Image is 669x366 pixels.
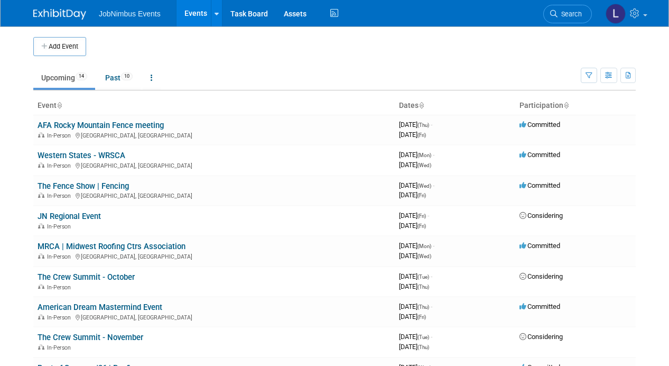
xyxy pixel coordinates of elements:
[121,72,133,80] span: 10
[417,284,429,290] span: (Thu)
[563,101,569,109] a: Sort by Participation Type
[515,97,636,115] th: Participation
[99,10,161,18] span: JobNimbus Events
[519,151,560,159] span: Committed
[38,132,44,138] img: In-Person Event
[38,223,44,228] img: In-Person Event
[57,101,62,109] a: Sort by Event Name
[399,222,426,230] span: [DATE]
[399,181,434,189] span: [DATE]
[519,303,560,310] span: Committed
[38,121,164,130] a: AFA Rocky Mountain Fence meeting
[417,314,426,320] span: (Fri)
[606,4,626,24] img: Laly Matos
[399,303,432,310] span: [DATE]
[38,313,391,321] div: [GEOGRAPHIC_DATA], [GEOGRAPHIC_DATA]
[399,242,434,250] span: [DATE]
[417,334,429,340] span: (Tue)
[519,242,560,250] span: Committed
[417,274,429,280] span: (Tue)
[417,253,431,259] span: (Wed)
[38,181,129,191] a: The Fence Show | Fencing
[47,344,74,351] span: In-Person
[417,162,431,168] span: (Wed)
[431,121,432,129] span: -
[47,162,74,169] span: In-Person
[38,162,44,168] img: In-Person Event
[417,132,426,138] span: (Fri)
[33,68,95,88] a: Upcoming14
[33,97,395,115] th: Event
[399,151,434,159] span: [DATE]
[519,272,563,280] span: Considering
[399,161,431,169] span: [DATE]
[399,121,432,129] span: [DATE]
[38,333,143,342] a: The Crew Summit - November
[417,183,431,189] span: (Wed)
[519,212,563,219] span: Considering
[399,333,432,341] span: [DATE]
[399,212,429,219] span: [DATE]
[417,304,429,310] span: (Thu)
[417,122,429,128] span: (Thu)
[543,5,592,23] a: Search
[38,314,44,319] img: In-Person Event
[38,151,125,160] a: Western States - WRSCA
[47,132,74,139] span: In-Person
[38,272,135,282] a: The Crew Summit - October
[38,242,185,251] a: MRCA | Midwest Roofing Ctrs Association
[417,193,426,198] span: (Fri)
[419,101,424,109] a: Sort by Start Date
[431,272,432,280] span: -
[33,9,86,20] img: ExhibitDay
[399,252,431,260] span: [DATE]
[38,193,44,198] img: In-Person Event
[47,193,74,199] span: In-Person
[38,253,44,259] img: In-Person Event
[38,191,391,199] div: [GEOGRAPHIC_DATA], [GEOGRAPHIC_DATA]
[47,253,74,260] span: In-Person
[428,212,429,219] span: -
[433,151,434,159] span: -
[38,303,162,312] a: American Dream Mastermind Event
[433,242,434,250] span: -
[417,223,426,229] span: (Fri)
[38,252,391,260] div: [GEOGRAPHIC_DATA], [GEOGRAPHIC_DATA]
[395,97,515,115] th: Dates
[557,10,582,18] span: Search
[38,161,391,169] div: [GEOGRAPHIC_DATA], [GEOGRAPHIC_DATA]
[519,333,563,341] span: Considering
[519,121,560,129] span: Committed
[38,284,44,289] img: In-Person Event
[399,272,432,280] span: [DATE]
[76,72,87,80] span: 14
[38,344,44,350] img: In-Person Event
[431,333,432,341] span: -
[399,131,426,139] span: [DATE]
[47,284,74,291] span: In-Person
[417,344,429,350] span: (Thu)
[519,181,560,189] span: Committed
[399,313,426,321] span: [DATE]
[47,314,74,321] span: In-Person
[433,181,434,189] span: -
[417,152,431,158] span: (Mon)
[399,282,429,290] span: [DATE]
[399,343,429,351] span: [DATE]
[417,243,431,249] span: (Mon)
[97,68,141,88] a: Past10
[399,191,426,199] span: [DATE]
[47,223,74,230] span: In-Person
[38,212,101,221] a: JN Regional Event
[33,37,86,56] button: Add Event
[38,131,391,139] div: [GEOGRAPHIC_DATA], [GEOGRAPHIC_DATA]
[431,303,432,310] span: -
[417,213,426,219] span: (Fri)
